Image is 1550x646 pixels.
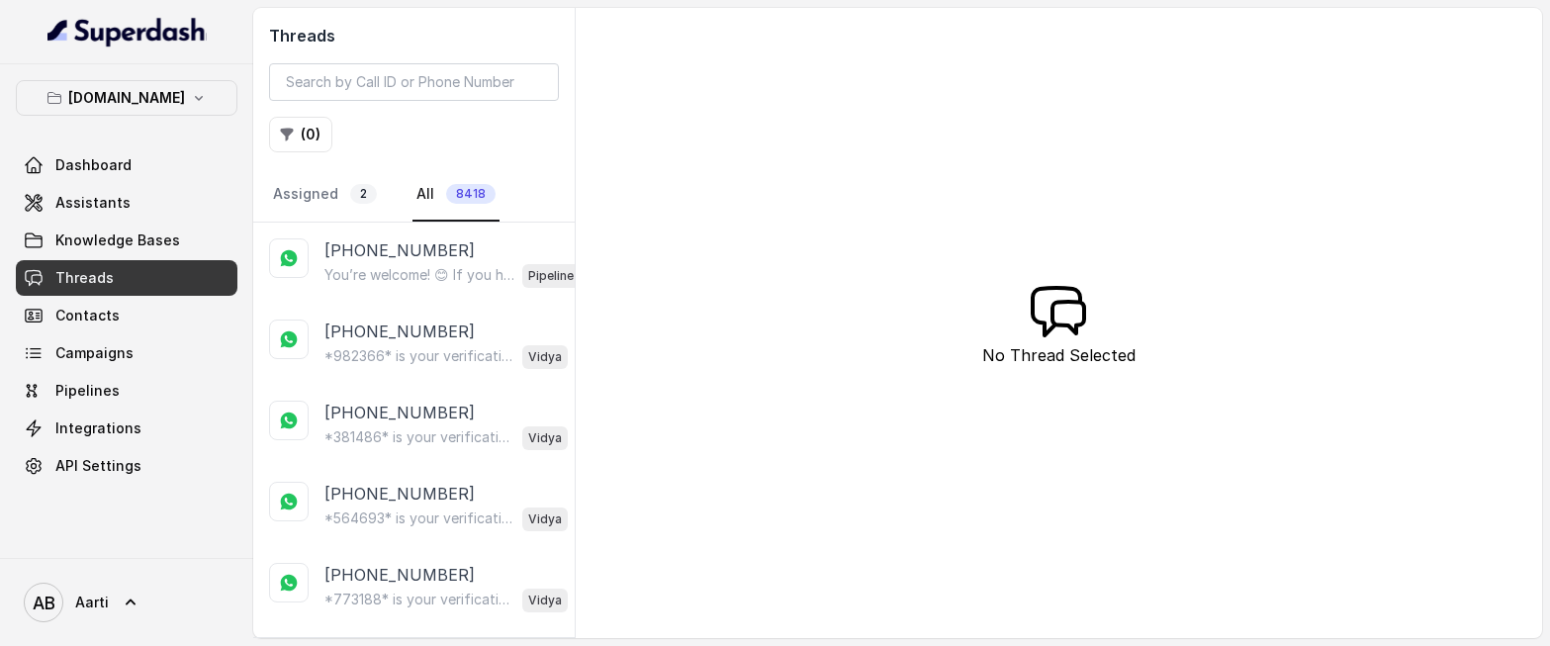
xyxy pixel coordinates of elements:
[269,168,381,222] a: Assigned2
[55,343,134,363] span: Campaigns
[55,231,180,250] span: Knowledge Bases
[350,184,377,204] span: 2
[269,168,559,222] nav: Tabs
[33,593,55,613] text: AB
[412,168,500,222] a: All8418
[528,347,562,367] p: Vidya
[75,593,109,612] span: Aarti
[16,185,237,221] a: Assistants
[269,117,332,152] button: (0)
[446,184,496,204] span: 8418
[55,268,114,288] span: Threads
[528,591,562,610] p: Vidya
[16,448,237,484] a: API Settings
[324,482,475,506] p: [PHONE_NUMBER]
[16,298,237,333] a: Contacts
[324,265,514,285] p: You’re welcome! 😊 If you have any more questions about your plan or anything else, just ping me h...
[55,381,120,401] span: Pipelines
[324,346,514,366] p: *982366* is your verification code. For your security, do not share this code.
[324,427,514,447] p: *381486* is your verification code. For your security, do not share this code.
[269,24,559,47] h2: Threads
[324,590,514,609] p: *773188* is your verification code. For your security, do not share this code.
[16,223,237,258] a: Knowledge Bases
[55,418,141,438] span: Integrations
[16,80,237,116] button: [DOMAIN_NAME]
[324,320,475,343] p: [PHONE_NUMBER]
[16,260,237,296] a: Threads
[47,16,207,47] img: light.svg
[528,266,607,286] p: Pipeline Assistant 1 - General Greeting Assistant
[16,411,237,446] a: Integrations
[16,335,237,371] a: Campaigns
[324,238,475,262] p: [PHONE_NUMBER]
[55,456,141,476] span: API Settings
[55,193,131,213] span: Assistants
[324,401,475,424] p: [PHONE_NUMBER]
[528,509,562,529] p: Vidya
[16,147,237,183] a: Dashboard
[68,86,185,110] p: [DOMAIN_NAME]
[982,343,1136,367] p: No Thread Selected
[55,306,120,325] span: Contacts
[324,508,514,528] p: *564693* is your verification code. For your security, do not share this code.
[55,155,132,175] span: Dashboard
[528,428,562,448] p: Vidya
[16,373,237,409] a: Pipelines
[269,63,559,101] input: Search by Call ID or Phone Number
[16,575,237,630] a: Aarti
[324,563,475,587] p: [PHONE_NUMBER]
